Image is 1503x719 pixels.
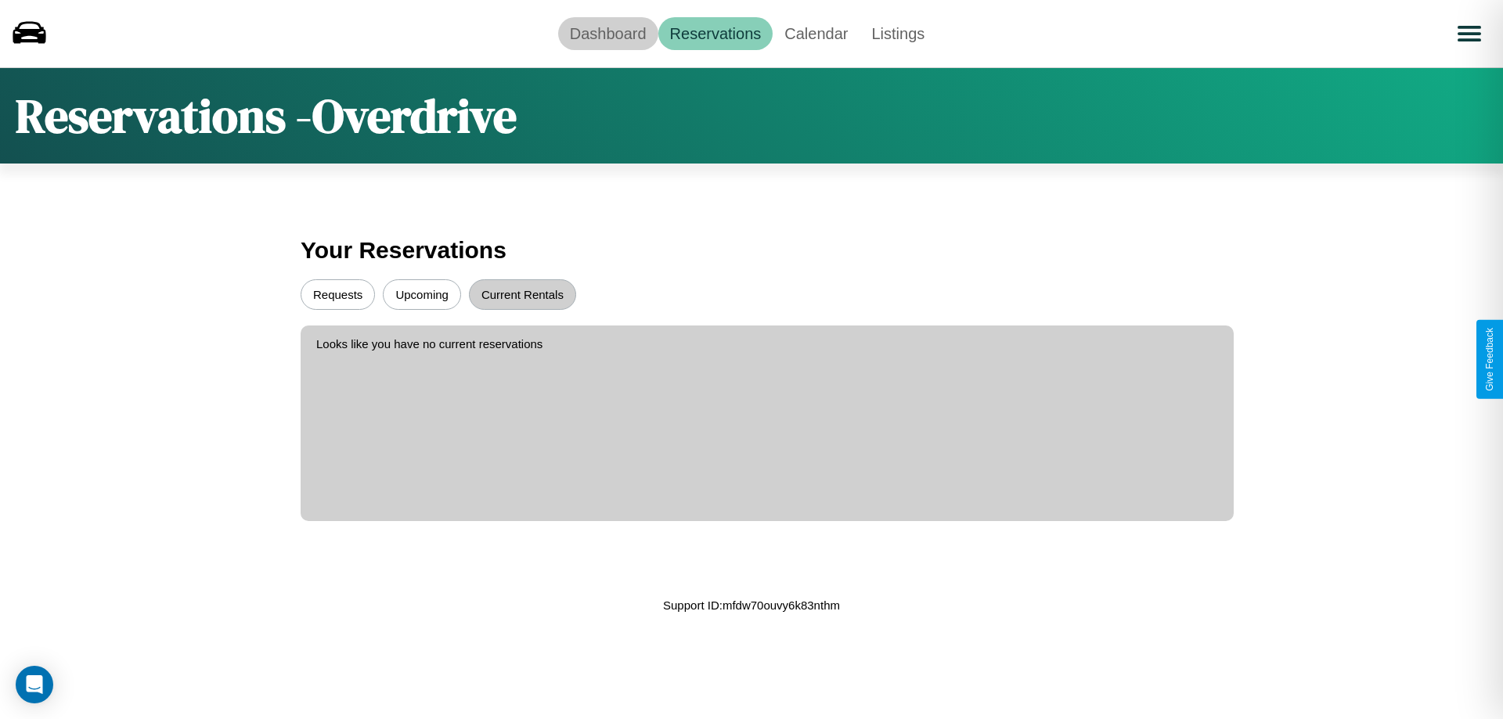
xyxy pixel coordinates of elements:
[301,279,375,310] button: Requests
[860,17,936,50] a: Listings
[383,279,461,310] button: Upcoming
[469,279,576,310] button: Current Rentals
[663,595,840,616] p: Support ID: mfdw70ouvy6k83nthm
[16,84,517,148] h1: Reservations - Overdrive
[773,17,860,50] a: Calendar
[558,17,658,50] a: Dashboard
[16,666,53,703] div: Open Intercom Messenger
[301,229,1202,271] h3: Your Reservations
[316,333,1218,354] p: Looks like you have no current reservations
[658,17,773,50] a: Reservations
[1484,328,1495,391] div: Give Feedback
[1447,12,1491,56] button: Open menu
